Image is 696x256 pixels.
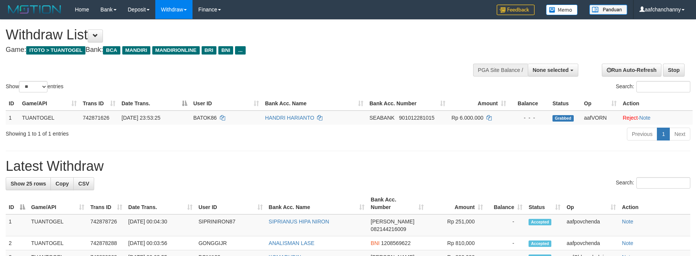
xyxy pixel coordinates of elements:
[83,115,109,121] span: 742871626
[196,193,266,214] th: User ID: activate to sort column ascending
[448,97,509,111] th: Amount: activate to sort column ascending
[11,181,46,187] span: Show 25 rows
[563,214,619,236] td: aafpovchenda
[6,177,51,190] a: Show 25 rows
[6,27,456,42] h1: Withdraw List
[266,193,368,214] th: Bank Acc. Name: activate to sort column ascending
[620,97,693,111] th: Action
[616,81,690,92] label: Search:
[55,181,69,187] span: Copy
[549,97,581,111] th: Status
[427,236,486,250] td: Rp 810,000
[196,214,266,236] td: SIPRINIRON87
[6,214,28,236] td: 1
[122,46,150,55] span: MANDIRI
[269,219,329,225] a: SIPRIANUS HIPA NIRON
[125,236,196,250] td: [DATE] 00:03:56
[6,111,19,125] td: 1
[529,219,551,225] span: Accepted
[427,214,486,236] td: Rp 251,000
[371,226,406,232] span: Copy 082144216009 to clipboard
[152,46,200,55] span: MANDIRIONLINE
[26,46,85,55] span: ITOTO > TUANTOGEL
[371,240,379,246] span: BNI
[78,181,89,187] span: CSV
[366,97,448,111] th: Bank Acc. Number: activate to sort column ascending
[28,236,87,250] td: TUANTOGEL
[73,177,94,190] a: CSV
[6,127,284,137] div: Showing 1 to 1 of 1 entries
[509,97,549,111] th: Balance
[473,64,528,76] div: PGA Site Balance /
[486,236,526,250] td: -
[486,193,526,214] th: Balance: activate to sort column ascending
[399,115,434,121] span: Copy 901012281015 to clipboard
[497,5,535,15] img: Feedback.jpg
[526,193,563,214] th: Status: activate to sort column ascending
[19,81,47,92] select: Showentries
[218,46,233,55] span: BNI
[19,111,80,125] td: TUANTOGEL
[563,236,619,250] td: aafpovchenda
[193,115,217,121] span: BATOK86
[623,115,638,121] a: Reject
[581,111,620,125] td: aafVORN
[627,128,657,140] a: Previous
[265,115,314,121] a: HANDRI HARIANTO
[663,64,685,76] a: Stop
[235,46,245,55] span: ...
[6,97,19,111] th: ID
[6,159,690,174] h1: Latest Withdraw
[369,115,395,121] span: SEABANK
[6,236,28,250] td: 2
[622,240,633,246] a: Note
[371,219,414,225] span: [PERSON_NAME]
[546,5,578,15] img: Button%20Memo.svg
[122,115,160,121] span: [DATE] 23:53:25
[196,236,266,250] td: GONGGIJR
[202,46,216,55] span: BRI
[6,193,28,214] th: ID: activate to sort column descending
[80,97,118,111] th: Trans ID: activate to sort column ascending
[269,240,315,246] a: ANALISMAN LASE
[563,193,619,214] th: Op: activate to sort column ascending
[6,4,63,15] img: MOTION_logo.png
[87,193,125,214] th: Trans ID: activate to sort column ascending
[51,177,74,190] a: Copy
[427,193,486,214] th: Amount: activate to sort column ascending
[528,64,578,76] button: None selected
[6,46,456,54] h4: Game: Bank:
[636,81,690,92] input: Search:
[602,64,661,76] a: Run Auto-Refresh
[669,128,690,140] a: Next
[381,240,411,246] span: Copy 1208569622 to clipboard
[103,46,120,55] span: BCA
[87,214,125,236] td: 742878726
[620,111,693,125] td: ·
[118,97,190,111] th: Date Trans.: activate to sort column descending
[622,219,633,225] a: Note
[125,193,196,214] th: Date Trans.: activate to sort column ascending
[636,177,690,189] input: Search:
[589,5,627,15] img: panduan.png
[533,67,569,73] span: None selected
[190,97,262,111] th: User ID: activate to sort column ascending
[639,115,651,121] a: Note
[28,193,87,214] th: Game/API: activate to sort column ascending
[87,236,125,250] td: 742878288
[552,115,574,122] span: Grabbed
[512,114,546,122] div: - - -
[657,128,670,140] a: 1
[6,81,63,92] label: Show entries
[486,214,526,236] td: -
[125,214,196,236] td: [DATE] 00:04:30
[19,97,80,111] th: Game/API: activate to sort column ascending
[28,214,87,236] td: TUANTOGEL
[529,240,551,247] span: Accepted
[451,115,483,121] span: Rp 6.000.000
[619,193,690,214] th: Action
[368,193,427,214] th: Bank Acc. Number: activate to sort column ascending
[616,177,690,189] label: Search:
[581,97,620,111] th: Op: activate to sort column ascending
[262,97,366,111] th: Bank Acc. Name: activate to sort column ascending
